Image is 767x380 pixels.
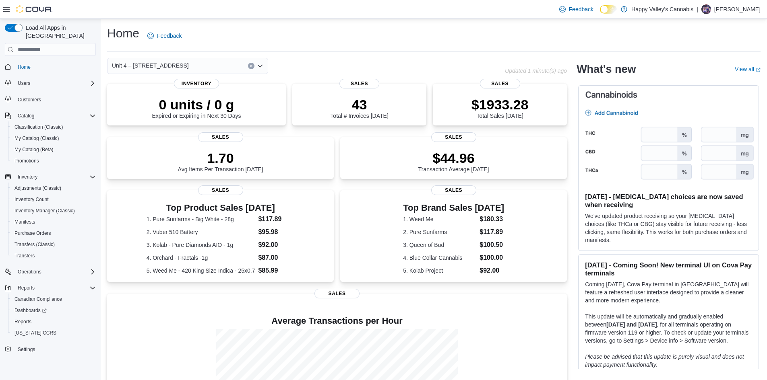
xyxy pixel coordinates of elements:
a: Classification (Classic) [11,122,66,132]
button: Customers [2,94,99,105]
button: Classification (Classic) [8,121,99,133]
h3: [DATE] - [MEDICAL_DATA] choices are now saved when receiving [585,193,752,209]
span: Catalog [14,111,96,121]
dt: 3. Queen of Bud [403,241,476,249]
button: Inventory Manager (Classic) [8,205,99,216]
span: Load All Apps in [GEOGRAPHIC_DATA] [23,24,96,40]
dd: $87.00 [258,253,294,263]
span: Settings [14,344,96,354]
a: Transfers [11,251,38,261]
nav: Complex example [5,58,96,376]
a: Purchase Orders [11,228,54,238]
h3: [DATE] - Coming Soon! New terminal UI on Cova Pay terminals [585,261,752,277]
span: Sales [431,185,476,195]
p: $44.96 [418,150,489,166]
a: Feedback [556,1,597,17]
span: Home [18,64,31,70]
a: Feedback [144,28,185,44]
img: Cova [16,5,52,13]
div: Transaction Average [DATE] [418,150,489,173]
button: Reports [2,282,99,294]
button: Settings [2,343,99,355]
span: Operations [14,267,96,277]
p: 43 [330,97,388,113]
a: Dashboards [8,305,99,316]
a: My Catalog (Beta) [11,145,57,154]
button: Inventory Count [8,194,99,205]
dd: $95.98 [258,227,294,237]
p: Happy Valley's Cannabis [631,4,693,14]
button: Adjustments (Classic) [8,183,99,194]
dt: 5. Weed Me - 420 King Size Indica - 25x0.7 [147,267,255,275]
a: View allExternal link [735,66,761,72]
span: Unit 4 – [STREET_ADDRESS] [112,61,189,70]
h4: Average Transactions per Hour [114,316,560,326]
a: Reports [11,317,35,327]
p: $1933.28 [471,97,529,113]
span: Inventory Manager (Classic) [14,207,75,214]
dd: $92.00 [258,240,294,250]
a: Settings [14,345,38,354]
div: Bobby Loewen [701,4,711,14]
dd: $100.50 [480,240,504,250]
a: Adjustments (Classic) [11,183,64,193]
h3: Top Product Sales [DATE] [147,203,295,213]
button: Open list of options [257,63,263,69]
em: Please be advised that this update is purely visual and does not impact payment functionality. [585,353,744,368]
div: Total Sales [DATE] [471,97,529,119]
span: Feedback [157,32,182,40]
span: Customers [14,94,96,105]
button: Transfers (Classic) [8,239,99,250]
span: Feedback [569,5,593,13]
p: [PERSON_NAME] [714,4,761,14]
dt: 1. Weed Me [403,215,476,223]
button: Catalog [2,110,99,121]
span: Dashboards [14,307,47,314]
button: Home [2,61,99,72]
span: [US_STATE] CCRS [14,330,56,336]
span: Promotions [14,158,39,164]
span: Inventory Count [11,195,96,204]
a: Promotions [11,156,42,166]
dt: 5. Kolab Project [403,267,476,275]
span: Users [18,80,30,86]
p: This update will be automatically and gradually enabled between , for all terminals operating on ... [585,312,752,345]
span: Classification (Classic) [11,122,96,132]
button: Transfers [8,250,99,261]
span: Transfers (Classic) [14,241,55,248]
a: [US_STATE] CCRS [11,328,60,338]
span: Purchase Orders [11,228,96,238]
dd: $117.89 [480,227,504,237]
p: | [697,4,698,14]
span: Inventory [174,79,219,88]
button: Inventory [14,172,41,182]
dt: 4. Orchard - Fractals -1g [147,254,255,262]
h3: Top Brand Sales [DATE] [403,203,504,213]
span: Transfers [11,251,96,261]
button: Reports [14,283,38,293]
button: [US_STATE] CCRS [8,327,99,339]
a: Home [14,62,34,72]
span: Catalog [18,113,34,119]
span: Sales [480,79,520,88]
button: Manifests [8,216,99,228]
span: Reports [18,285,35,291]
h1: Home [107,25,139,41]
span: Reports [14,283,96,293]
span: Sales [339,79,380,88]
button: My Catalog (Beta) [8,144,99,155]
dt: 3. Kolab - Pure Diamonds AIO - 1g [147,241,255,249]
span: Classification (Classic) [14,124,63,130]
span: My Catalog (Classic) [11,134,96,143]
span: Adjustments (Classic) [14,185,61,191]
dt: 2. Vuber 510 Battery [147,228,255,236]
span: Home [14,62,96,72]
button: My Catalog (Classic) [8,133,99,144]
strong: [DATE] and [DATE] [606,321,657,328]
span: Sales [314,289,360,298]
p: 1.70 [178,150,263,166]
dt: 1. Pure Sunfarms - Big White - 28g [147,215,255,223]
p: Updated 1 minute(s) ago [505,68,567,74]
p: We've updated product receiving so your [MEDICAL_DATA] choices (like THCa or CBG) stay visible fo... [585,212,752,244]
